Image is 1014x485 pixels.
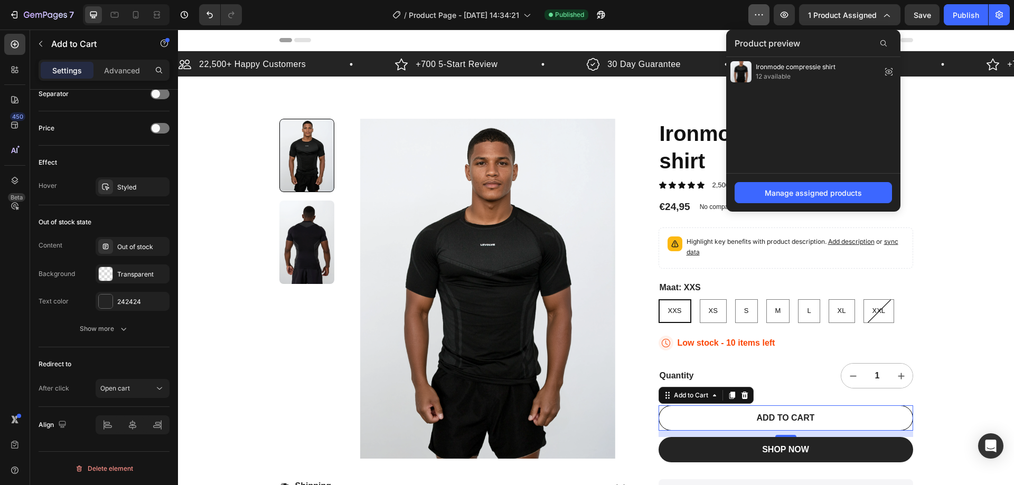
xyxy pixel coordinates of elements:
[534,151,610,160] p: 2,500+ Verified Reviews!
[531,277,540,285] span: XS
[117,183,167,192] div: Styled
[808,9,877,21] span: 1 product assigned
[178,30,1014,485] iframe: Design area
[39,359,71,369] div: Redirect to
[39,123,54,133] div: Price
[39,181,57,191] div: Hover
[96,379,170,398] button: Open cart
[75,462,133,475] div: Delete element
[579,383,637,394] div: ADD TO CART
[104,65,140,76] p: Advanced
[8,193,25,202] div: Beta
[481,407,735,433] button: SHOP NOW
[39,384,69,393] div: After click
[69,8,74,21] p: 7
[481,376,735,401] button: ADD TO CART
[756,72,835,81] span: 12 available
[978,433,1003,459] div: Open Intercom Messenger
[756,62,835,72] span: Ironmode compressie shirt
[688,334,711,358] input: quantity
[500,308,597,319] p: Low stock - 10 items left
[694,277,708,285] span: XXL
[481,252,524,265] legend: Maat: XXS
[735,37,800,50] span: Product preview
[39,158,57,167] div: Effect
[199,4,242,25] div: Undo/Redo
[829,28,911,41] p: +700 5-Start Review
[799,4,900,25] button: 1 product assigned
[39,89,69,99] div: Separator
[117,297,167,307] div: 242424
[494,361,532,370] div: Add to Cart
[117,242,167,252] div: Out of stock
[80,324,129,334] div: Show more
[663,334,688,358] button: decrement
[481,340,606,353] div: Quantity
[39,418,69,432] div: Align
[905,4,940,25] button: Save
[117,270,167,279] div: Transparent
[39,241,62,250] div: Content
[509,208,720,226] span: or
[730,61,752,82] img: preview-img
[914,11,931,20] span: Save
[409,9,519,21] span: Product Page - [DATE] 14:34:21
[481,89,735,146] h1: Ironmode compressie shirt
[944,4,988,25] button: Publish
[51,37,141,50] p: Add to Cart
[555,10,584,20] span: Published
[509,207,726,228] p: Highlight key benefits with product description.
[39,269,75,279] div: Background
[39,297,69,306] div: Text color
[100,384,130,392] span: Open cart
[490,277,504,285] span: XXS
[52,65,82,76] p: Settings
[629,277,633,285] span: L
[660,277,668,285] span: XL
[4,4,79,25] button: 7
[953,9,979,21] div: Publish
[117,451,153,462] p: Shipping
[711,334,736,358] button: increment
[481,170,513,185] div: €24,95
[10,112,25,121] div: 450
[39,217,91,227] div: Out of stock state
[765,187,862,198] div: Manage assigned products
[584,415,631,426] div: SHOP NOW
[597,277,603,285] span: M
[509,208,720,226] span: sync data
[735,182,892,203] button: Manage assigned products
[39,460,170,477] button: Delete element
[522,174,572,180] p: No compare price
[566,277,571,285] span: S
[650,208,697,216] span: Add description
[404,9,407,21] span: /
[39,319,170,338] button: Show more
